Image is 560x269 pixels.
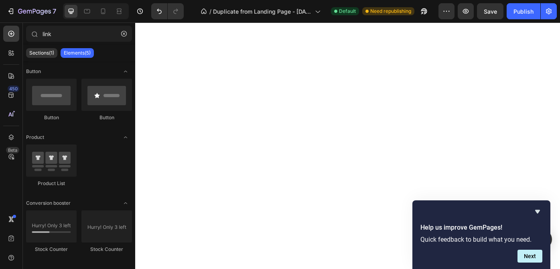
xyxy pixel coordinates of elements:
div: Button [26,114,77,121]
p: Sections(1) [29,50,54,56]
h2: Help us improve GemPages! [420,223,542,232]
span: / [209,7,211,16]
span: Default [339,8,356,15]
span: Toggle open [119,131,132,144]
button: Hide survey [533,207,542,216]
span: Need republishing [370,8,411,15]
div: Product List [26,180,77,187]
input: Search Sections & Elements [26,26,132,42]
span: Toggle open [119,197,132,210]
div: Stock Counter [26,246,77,253]
div: Button [81,114,132,121]
p: 7 [53,6,56,16]
p: Quick feedback to build what you need. [420,236,542,243]
span: Duplicate from Landing Page - [DATE] 12:32:51 [213,7,312,16]
div: Undo/Redo [151,3,184,19]
span: Product [26,134,44,141]
div: 450 [8,86,19,92]
button: 7 [3,3,60,19]
div: Stock Counter [81,246,132,253]
button: Publish [507,3,540,19]
div: Publish [513,7,534,16]
span: Conversion booster [26,200,71,207]
p: Elements(5) [64,50,91,56]
span: Toggle open [119,65,132,78]
span: Button [26,68,41,75]
div: Beta [6,147,19,153]
div: Help us improve GemPages! [420,207,542,263]
button: Next question [517,250,542,263]
button: Save [477,3,503,19]
span: Save [484,8,497,15]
